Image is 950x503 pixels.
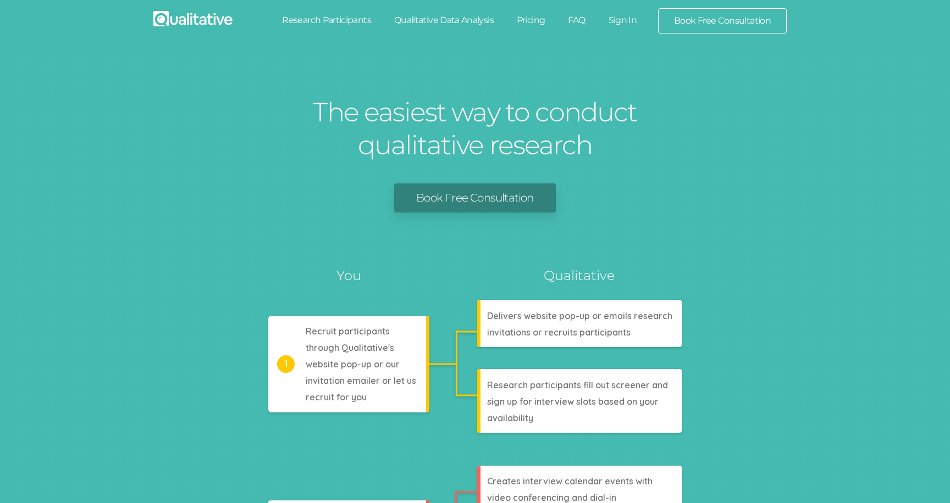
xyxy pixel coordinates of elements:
tspan: video conferencing and dial-in [487,492,616,503]
tspan: Recruit participants [306,326,390,337]
tspan: availability [487,412,533,423]
tspan: through Qualitative's [306,342,394,353]
a: Research Participants [270,8,383,32]
tspan: 1 [284,358,288,370]
a: Qualitative Data Analysis [383,8,505,32]
tspan: Delivers website pop-up or emails research [487,310,672,321]
img: Qualitative [153,11,233,26]
tspan: Qualitative [544,267,615,283]
a: Book Free Consultation [659,9,786,33]
tspan: You [336,267,361,283]
tspan: recruit for you [306,392,367,403]
a: Sign In [597,8,649,32]
tspan: website pop-up or our [306,359,400,370]
a: Pricing [505,8,557,32]
tspan: Creates interview calendar events with [487,476,653,487]
tspan: sign up for interview slots based on your [487,396,659,407]
tspan: Research participants fill out screener and [487,379,668,390]
a: Book Free Consultation [394,183,555,213]
a: FAQ [556,8,596,32]
tspan: invitations or recruits participants [487,327,631,338]
h1: The easiest way to conduct qualitative research [310,96,640,161]
tspan: invitation emailer or let us [306,375,416,386]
